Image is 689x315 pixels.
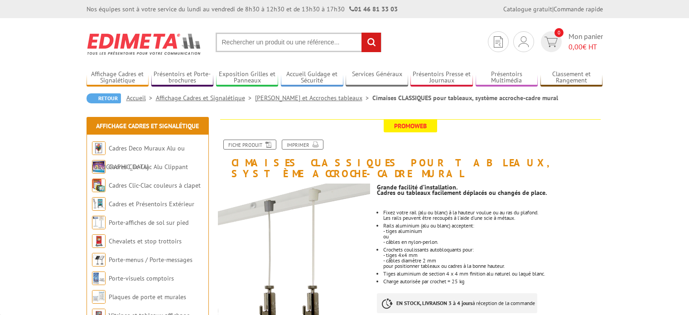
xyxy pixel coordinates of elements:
[396,300,472,306] strong: EN STOCK, LIVRAISON 3 à 4 jours
[109,200,194,208] a: Cadres et Présentoirs Extérieur
[503,5,552,13] a: Catalogue gratuit
[383,271,602,276] li: Tiges aluminium de section 4 x 4 mm finition alu naturel ou laqué blanc.
[109,237,182,245] a: Chevalets et stop trottoirs
[569,42,583,51] span: 0,00
[92,141,106,155] img: Cadres Deco Muraux Alu ou Bois
[383,239,602,245] p: - câbles en nylon-perlon.
[410,70,473,85] a: Présentoirs Presse et Journaux
[281,70,343,85] a: Accueil Guidage et Sécurité
[92,290,106,304] img: Plaques de porte et murales
[92,197,106,211] img: Cadres et Présentoirs Extérieur
[361,33,381,52] input: rechercher
[377,190,602,195] p: Cadres ou tableaux facilement déplacés ou changés de place.
[109,181,201,189] a: Cadres Clic-Clac couleurs à clapet
[503,5,603,14] div: |
[384,120,437,132] span: Promoweb
[223,140,276,150] a: Fiche produit
[109,256,193,264] a: Porte-menus / Porte-messages
[109,218,188,227] a: Porte-affiches de sol sur pied
[96,122,199,130] a: Affichage Cadres et Signalétique
[383,223,602,228] p: Rails aluminium (alu ou blanc) acceptent:
[87,5,398,14] div: Nos équipes sont à votre service du lundi au vendredi de 8h30 à 12h30 et de 13h30 à 17h30
[92,271,106,285] img: Porte-visuels comptoirs
[349,5,398,13] strong: 01 46 81 33 03
[494,36,503,48] img: devis rapide
[372,93,558,102] li: Cimaises CLASSIQUES pour tableaux, système accroche-cadre mural
[109,163,188,171] a: Cadres Clic-Clac Alu Clippant
[282,140,323,150] a: Imprimer
[92,216,106,229] img: Porte-affiches de sol sur pied
[87,70,149,85] a: Affichage Cadres et Signalétique
[255,94,372,102] a: [PERSON_NAME] et Accroches tableaux
[92,234,106,248] img: Chevalets et stop trottoirs
[383,228,602,234] p: - tiges aluminium
[554,5,603,13] a: Commande rapide
[126,94,156,102] a: Accueil
[383,247,602,252] p: Crochets coulissants autobloquants pour:
[554,28,564,37] span: 0
[216,70,279,85] a: Exposition Grilles et Panneaux
[92,253,106,267] img: Porte-menus / Porte-messages
[476,70,538,85] a: Présentoirs Multimédia
[92,179,106,192] img: Cadres Clic-Clac couleurs à clapet
[346,70,408,85] a: Services Généraux
[377,293,537,313] p: à réception de la commande
[151,70,214,85] a: Présentoirs et Porte-brochures
[383,279,602,284] li: Charge autorisée par crochet = 25 kg
[383,215,602,221] p: Les rails peuvent être recoupés à l'aide d'une scie à métaux.
[569,42,603,52] span: € HT
[569,31,603,52] span: Mon panier
[383,263,602,269] p: pour positionner tableaux ou cadres à la bonne hauteur.
[539,31,603,52] a: devis rapide 0 Mon panier 0,00€ HT
[216,33,381,52] input: Rechercher un produit ou une référence...
[383,252,602,258] p: - tiges 4x4 mm
[544,37,558,47] img: devis rapide
[92,144,185,171] a: Cadres Deco Muraux Alu ou [GEOGRAPHIC_DATA]
[383,234,602,239] p: ou
[519,36,529,47] img: devis rapide
[383,258,602,263] p: - câbles diamètre 2 mm
[109,274,174,282] a: Porte-visuels comptoirs
[87,93,121,103] a: Retour
[377,184,602,190] p: Grande facilité d’installation.
[383,210,602,215] p: Fixez votre rail (alu ou blanc) à la hauteur voulue ou au ras du plafond.
[87,27,202,61] img: Edimeta
[156,94,255,102] a: Affichage Cadres et Signalétique
[540,70,603,85] a: Classement et Rangement
[109,293,186,301] a: Plaques de porte et murales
